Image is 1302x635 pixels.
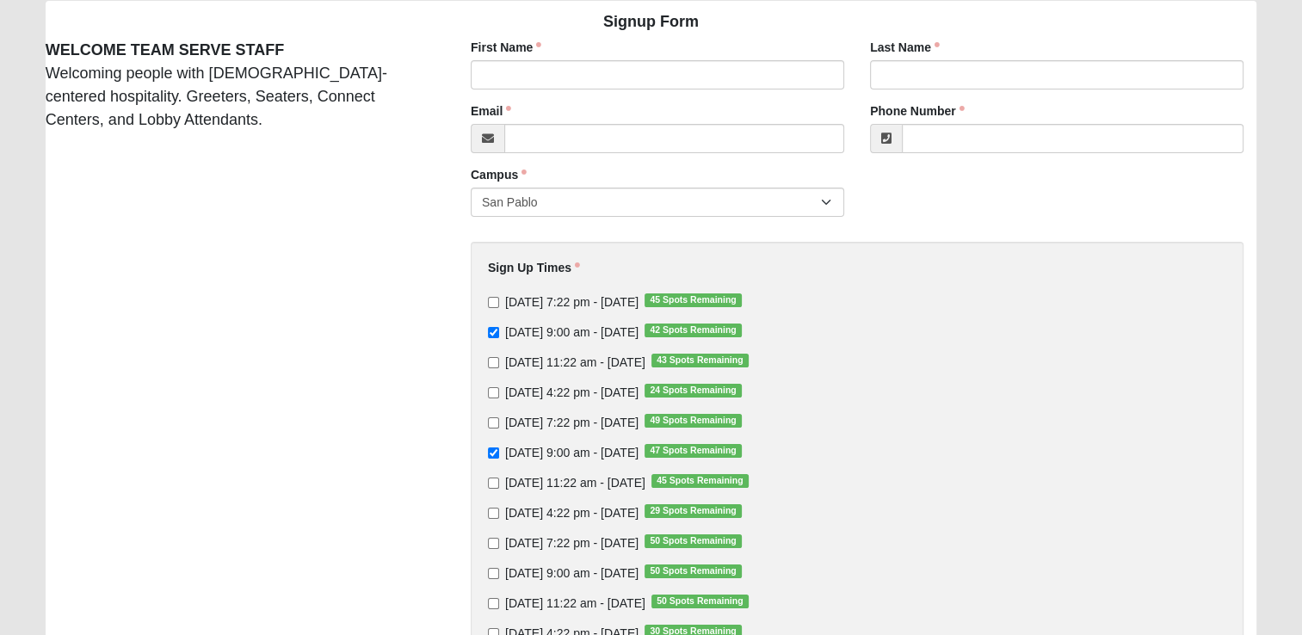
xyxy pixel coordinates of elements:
[471,39,541,56] label: First Name
[651,595,749,608] span: 50 Spots Remaining
[870,102,965,120] label: Phone Number
[488,417,499,428] input: [DATE] 7:22 pm - [DATE]49 Spots Remaining
[505,506,639,520] span: [DATE] 4:22 pm - [DATE]
[33,39,445,132] div: Welcoming people with [DEMOGRAPHIC_DATA]-centered hospitality. Greeters, Seaters, Connect Centers...
[471,166,527,183] label: Campus
[46,41,284,59] strong: WELCOME TEAM SERVE STAFF
[488,447,499,459] input: [DATE] 9:00 am - [DATE]47 Spots Remaining
[488,598,499,609] input: [DATE] 11:22 am - [DATE]50 Spots Remaining
[645,504,742,518] span: 29 Spots Remaining
[645,324,742,337] span: 42 Spots Remaining
[46,13,1256,32] h4: Signup Form
[488,327,499,338] input: [DATE] 9:00 am - [DATE]42 Spots Remaining
[488,478,499,489] input: [DATE] 11:22 am - [DATE]45 Spots Remaining
[505,385,639,399] span: [DATE] 4:22 pm - [DATE]
[870,39,940,56] label: Last Name
[645,534,742,548] span: 50 Spots Remaining
[505,325,639,339] span: [DATE] 9:00 am - [DATE]
[645,444,742,458] span: 47 Spots Remaining
[488,297,499,308] input: [DATE] 7:22 pm - [DATE]45 Spots Remaining
[651,474,749,488] span: 45 Spots Remaining
[645,564,742,578] span: 50 Spots Remaining
[505,566,639,580] span: [DATE] 9:00 am - [DATE]
[505,416,639,429] span: [DATE] 7:22 pm - [DATE]
[645,384,742,398] span: 24 Spots Remaining
[471,102,511,120] label: Email
[488,259,580,276] label: Sign Up Times
[488,387,499,398] input: [DATE] 4:22 pm - [DATE]24 Spots Remaining
[505,446,639,459] span: [DATE] 9:00 am - [DATE]
[505,536,639,550] span: [DATE] 7:22 pm - [DATE]
[488,508,499,519] input: [DATE] 4:22 pm - [DATE]29 Spots Remaining
[645,293,742,307] span: 45 Spots Remaining
[505,295,639,309] span: [DATE] 7:22 pm - [DATE]
[505,476,645,490] span: [DATE] 11:22 am - [DATE]
[488,357,499,368] input: [DATE] 11:22 am - [DATE]43 Spots Remaining
[505,596,645,610] span: [DATE] 11:22 am - [DATE]
[645,414,742,428] span: 49 Spots Remaining
[651,354,749,367] span: 43 Spots Remaining
[505,355,645,369] span: [DATE] 11:22 am - [DATE]
[488,568,499,579] input: [DATE] 9:00 am - [DATE]50 Spots Remaining
[488,538,499,549] input: [DATE] 7:22 pm - [DATE]50 Spots Remaining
